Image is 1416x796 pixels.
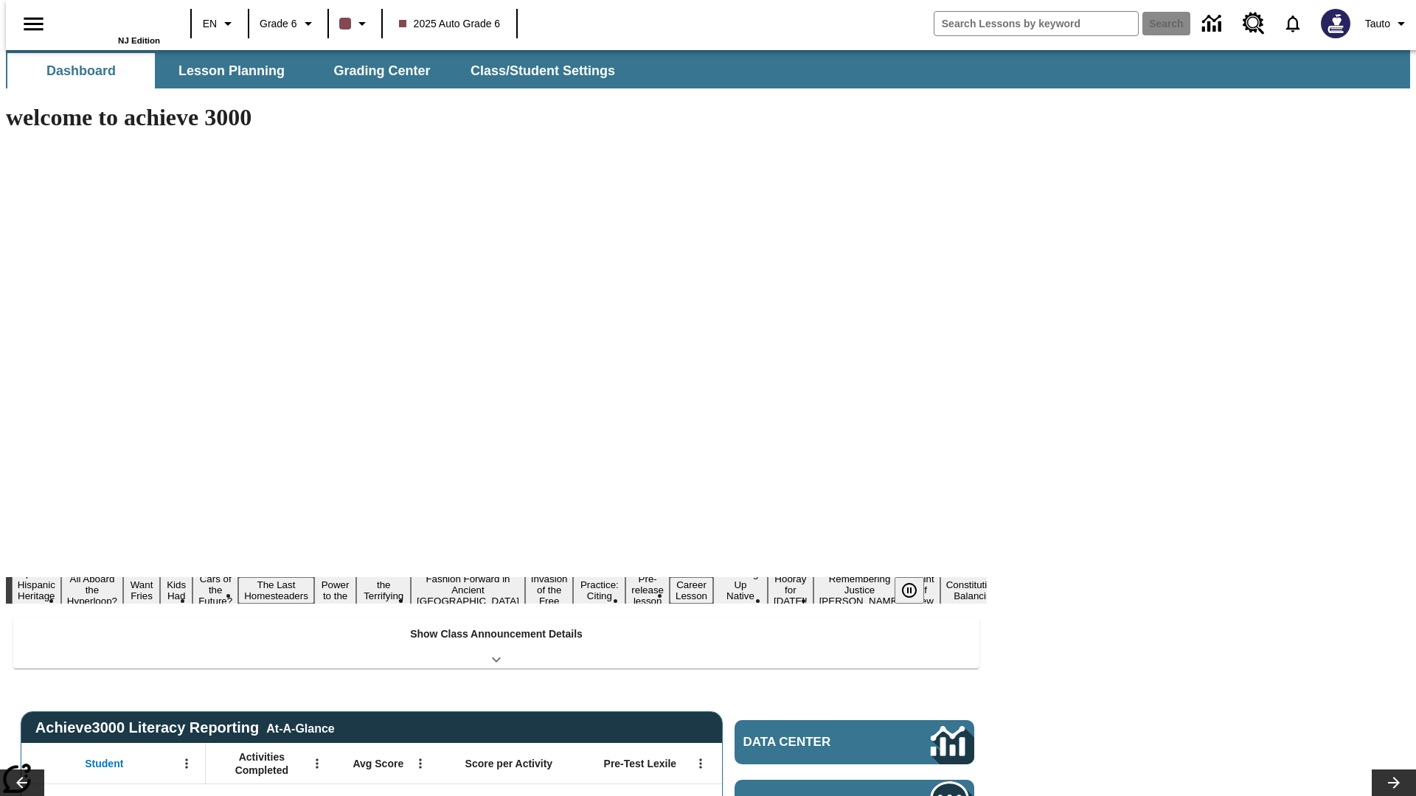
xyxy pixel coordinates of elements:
div: Pause [895,577,939,604]
button: Class color is dark brown. Change class color [333,10,377,37]
button: Slide 18 The Constitution's Balancing Act [940,566,1011,615]
button: Grading Center [308,53,456,88]
span: Pre-Test Lexile [604,757,677,770]
span: EN [203,16,217,32]
span: 2025 Auto Grade 6 [399,16,501,32]
button: Open side menu [12,2,55,46]
div: SubNavbar [6,53,628,88]
a: Resource Center, Will open in new tab [1234,4,1274,43]
button: Profile/Settings [1359,10,1416,37]
button: Slide 6 The Last Homesteaders [238,577,314,604]
a: Data Center [1193,4,1234,44]
div: Show Class Announcement Details [13,618,979,668]
button: Select a new avatar [1312,4,1359,43]
button: Slide 1 ¡Viva Hispanic Heritage Month! [12,566,61,615]
button: Slide 3 Do You Want Fries With That? [123,555,160,626]
div: SubNavbar [6,50,1410,88]
button: Open Menu [306,753,328,775]
button: Pause [895,577,924,604]
button: Slide 8 Attack of the Terrifying Tomatoes [356,566,411,615]
button: Slide 13 Career Lesson [670,577,713,604]
span: Data Center [743,735,881,750]
h1: welcome to achieve 3000 [6,104,987,131]
button: Grade: Grade 6, Select a grade [254,10,323,37]
span: Achieve3000 Literacy Reporting [35,719,335,736]
button: Language: EN, Select a language [196,10,243,37]
button: Slide 16 Remembering Justice O'Connor [813,571,906,609]
button: Slide 12 Pre-release lesson [625,571,670,609]
span: Avg Score [353,757,403,770]
button: Slide 2 All Aboard the Hyperloop? [61,571,123,609]
span: Activities Completed [213,750,310,777]
button: Slide 7 Solar Power to the People [314,566,357,615]
a: Home [64,7,160,36]
span: Tauto [1365,16,1390,32]
div: Home [64,5,160,45]
button: Slide 5 Cars of the Future? [192,571,238,609]
button: Slide 11 Mixed Practice: Citing Evidence [573,566,625,615]
p: Show Class Announcement Details [410,626,583,642]
span: Grade 6 [260,16,297,32]
a: Notifications [1274,4,1312,43]
button: Slide 9 Fashion Forward in Ancient Rome [411,571,525,609]
button: Lesson Planning [158,53,305,88]
span: Score per Activity [465,757,553,770]
button: Slide 14 Cooking Up Native Traditions [713,566,768,615]
button: Slide 4 Dirty Jobs Kids Had To Do [160,555,192,626]
button: Slide 10 The Invasion of the Free CD [525,560,574,620]
button: Class/Student Settings [459,53,627,88]
img: Avatar [1321,9,1350,38]
span: Student [85,757,123,770]
div: At-A-Glance [266,719,334,736]
button: Open Menu [409,753,431,775]
input: search field [934,12,1138,35]
span: NJ Edition [118,36,160,45]
button: Slide 15 Hooray for Constitution Day! [768,571,813,609]
a: Data Center [735,720,974,764]
button: Open Menu [176,753,198,775]
button: Open Menu [690,753,712,775]
button: Lesson carousel, Next [1372,769,1416,796]
button: Dashboard [7,53,155,88]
